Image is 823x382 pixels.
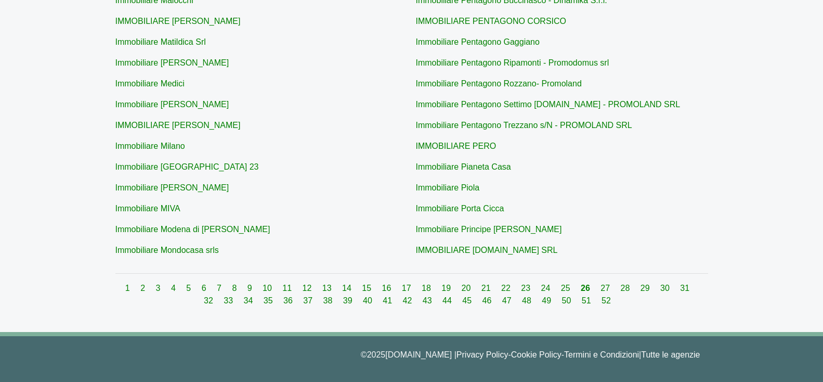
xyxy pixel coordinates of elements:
[456,350,508,359] a: Privacy Policy
[115,142,185,150] a: Immobiliare Milano
[481,284,493,292] a: 21
[416,162,511,171] a: Immobiliare Pianeta Casa
[416,100,681,109] a: Immobiliare Pentagono Settimo [DOMAIN_NAME] - PROMOLAND SRL
[363,296,374,305] a: 40
[115,100,229,109] a: Immobiliare [PERSON_NAME]
[343,296,355,305] a: 39
[416,17,567,26] a: IMMOBILIARE PENTAGONO CORSICO
[303,284,314,292] a: 12
[501,284,513,292] a: 22
[403,296,414,305] a: 42
[680,284,689,292] a: 31
[542,296,553,305] a: 49
[342,284,354,292] a: 14
[115,79,185,88] a: Immobiliare Medici
[641,284,652,292] a: 29
[416,37,540,46] a: Immobiliare Pentagono Gaggiano
[502,296,514,305] a: 47
[123,349,700,361] p: © 2025 [DOMAIN_NAME] | - - |
[511,350,561,359] a: Cookie Policy
[600,284,612,292] a: 27
[263,284,274,292] a: 10
[156,284,163,292] a: 3
[382,284,394,292] a: 16
[602,296,611,305] a: 52
[224,296,235,305] a: 33
[462,296,474,305] a: 45
[383,296,394,305] a: 41
[561,284,572,292] a: 25
[217,284,224,292] a: 7
[660,284,672,292] a: 30
[422,284,433,292] a: 18
[115,58,229,67] a: Immobiliare [PERSON_NAME]
[462,284,473,292] a: 20
[482,296,494,305] a: 46
[402,284,413,292] a: 17
[441,284,453,292] a: 19
[283,296,295,305] a: 36
[521,284,532,292] a: 23
[303,296,315,305] a: 37
[115,162,259,171] a: Immobiliare [GEOGRAPHIC_DATA] 23
[282,284,294,292] a: 11
[416,225,562,234] a: Immobiliare Principe [PERSON_NAME]
[204,296,215,305] a: 32
[416,204,504,213] a: Immobiliare Porta Cicca
[442,296,454,305] a: 44
[115,121,241,130] a: IMMOBILIARE [PERSON_NAME]
[423,296,434,305] a: 43
[416,58,609,67] a: Immobiliare Pentagono Ripamonti - Promodomus srl
[541,284,553,292] a: 24
[115,17,241,26] a: IMMOBILIARE [PERSON_NAME]
[416,183,480,192] a: Immobiliare Piola
[323,296,335,305] a: 38
[115,225,270,234] a: Immobiliare Modena di [PERSON_NAME]
[115,183,229,192] a: Immobiliare [PERSON_NAME]
[416,79,582,88] a: Immobiliare Pentagono Rozzano- Promoland
[171,284,178,292] a: 4
[186,284,193,292] a: 5
[416,142,497,150] a: IMMOBILIARE PERO
[362,284,373,292] a: 15
[115,204,180,213] a: Immobiliare MIVA
[522,296,533,305] a: 48
[416,246,558,254] a: IMMOBILIARE [DOMAIN_NAME] SRL
[202,284,208,292] a: 6
[322,284,334,292] a: 13
[581,284,592,292] a: 26
[244,296,255,305] a: 34
[115,246,219,254] a: Immobiliare Mondocasa srls
[564,350,639,359] a: Termini e Condizioni
[641,350,700,359] a: Tutte le agenzie
[582,296,593,305] a: 51
[264,296,275,305] a: 35
[416,121,632,130] a: Immobiliare Pentagono Trezzano s/N - PROMOLAND SRL
[232,284,239,292] a: 8
[140,284,147,292] a: 2
[247,284,254,292] a: 9
[621,284,632,292] a: 28
[562,296,573,305] a: 50
[125,284,132,292] a: 1
[115,37,206,46] a: Immobiliare Matildica Srl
